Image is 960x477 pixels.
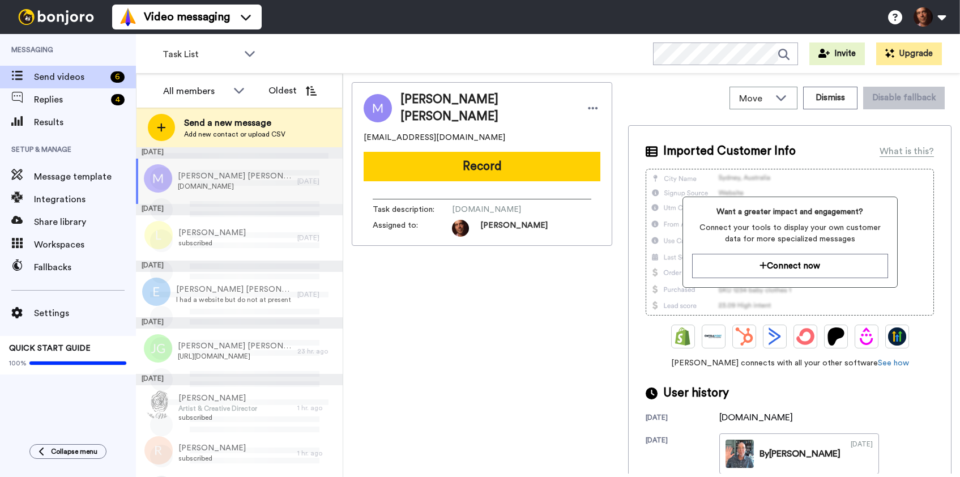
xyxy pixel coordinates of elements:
[297,233,337,242] div: [DATE]
[297,177,337,186] div: [DATE]
[34,70,106,84] span: Send videos
[34,238,136,252] span: Workspaces
[34,193,136,206] span: Integrations
[480,220,548,237] span: [PERSON_NAME]
[178,454,246,463] span: subscribed
[136,317,343,329] div: [DATE]
[176,284,292,295] span: [PERSON_NAME] [PERSON_NAME]
[739,92,770,105] span: Move
[9,344,91,352] span: QUICK START GUIDE
[136,374,343,385] div: [DATE]
[803,87,857,109] button: Dismiss
[646,357,934,369] span: [PERSON_NAME] connects with all your other software
[452,204,560,215] span: [DOMAIN_NAME]
[14,9,99,25] img: bj-logo-header-white.svg
[692,254,888,278] button: Connect now
[144,9,230,25] span: Video messaging
[373,220,452,237] span: Assigned to:
[144,436,173,465] img: r.png
[176,295,292,304] span: I had a website but do not at present. Per your suggestion, I will of course create one. My quest...
[766,327,784,346] img: ActiveCampaign
[136,261,343,272] div: [DATE]
[144,391,173,419] img: 99b1c899-1e5e-494d-b4bd-19d78e4bbad8.png
[29,444,106,459] button: Collapse menu
[760,447,840,461] div: By [PERSON_NAME]
[364,94,392,122] img: Image of Maki Teshima Maki Teshima
[364,132,505,143] span: [EMAIL_ADDRESS][DOMAIN_NAME]
[178,393,257,404] span: [PERSON_NAME]
[646,436,719,474] div: [DATE]
[51,447,97,456] span: Collapse menu
[144,164,172,193] img: m.png
[857,327,876,346] img: Drip
[184,130,285,139] span: Add new contact or upload CSV
[34,261,136,274] span: Fallbacks
[110,71,125,83] div: 6
[373,204,452,215] span: Task description :
[34,306,136,320] span: Settings
[735,327,753,346] img: Hubspot
[178,340,292,352] span: [PERSON_NAME] [PERSON_NAME]
[646,413,719,424] div: [DATE]
[178,413,257,422] span: subscribed
[178,182,292,191] span: [DOMAIN_NAME]
[178,442,246,454] span: [PERSON_NAME]
[136,147,343,159] div: [DATE]
[184,116,285,130] span: Send a new message
[178,238,246,248] span: subscribed
[178,171,292,182] span: [PERSON_NAME] [PERSON_NAME]
[663,385,729,402] span: User history
[111,94,125,105] div: 4
[34,93,106,107] span: Replies
[144,334,172,363] img: jg.png
[260,79,325,102] button: Oldest
[705,327,723,346] img: Ontraport
[297,449,337,458] div: 1 hr. ago
[297,347,337,356] div: 23 hr. ago
[163,48,238,61] span: Task List
[163,84,228,98] div: All members
[9,359,27,368] span: 100%
[297,290,337,299] div: [DATE]
[726,440,754,468] img: 64daab6a-d367-48c7-857d-641f00dc6469-thumb.jpg
[863,87,945,109] button: Disable fallback
[136,204,343,215] div: [DATE]
[142,278,170,306] img: e.png
[452,220,469,237] img: 12c2f1e3-bc4a-4141-8156-d94817f0c353-1575660272.jpg
[809,42,865,65] button: Invite
[663,143,796,160] span: Imported Customer Info
[297,403,337,412] div: 1 hr. ago
[34,215,136,229] span: Share library
[888,327,906,346] img: GoHighLevel
[364,152,600,181] button: Record
[119,8,137,26] img: vm-color.svg
[692,206,888,218] span: Want a greater impact and engagement?
[674,327,692,346] img: Shopify
[878,359,909,367] a: See how
[34,116,136,129] span: Results
[34,170,136,184] span: Message template
[851,440,873,468] div: [DATE]
[692,222,888,245] span: Connect your tools to display your own customer data for more specialized messages
[827,327,845,346] img: Patreon
[178,227,246,238] span: [PERSON_NAME]
[719,411,793,424] div: [DOMAIN_NAME]
[400,91,574,125] span: [PERSON_NAME] [PERSON_NAME]
[719,433,879,474] a: By[PERSON_NAME][DATE]
[178,352,292,361] span: [URL][DOMAIN_NAME]
[178,404,257,413] span: Artist & Creative Director
[144,221,173,249] img: l.png
[880,144,934,158] div: What is this?
[876,42,942,65] button: Upgrade
[796,327,814,346] img: ConvertKit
